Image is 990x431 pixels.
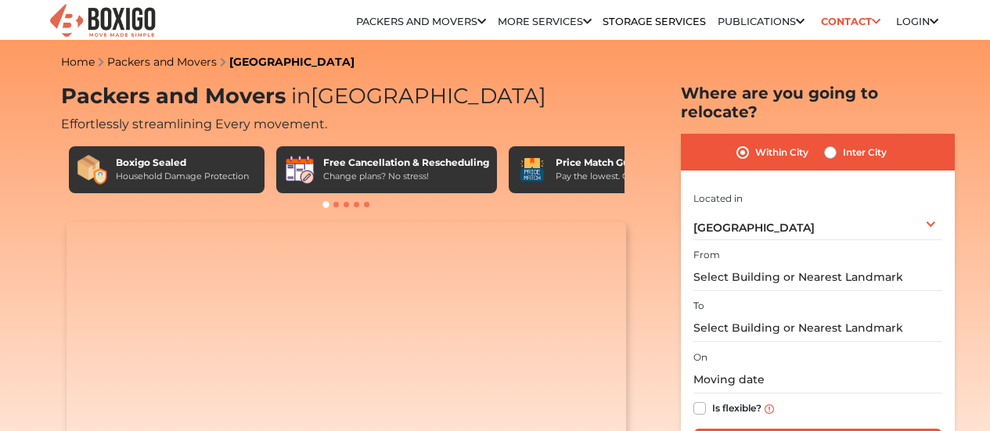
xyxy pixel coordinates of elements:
[712,399,761,415] label: Is flexible?
[356,16,486,27] a: Packers and Movers
[116,170,249,183] div: Household Damage Protection
[323,170,489,183] div: Change plans? No stress!
[77,154,108,185] img: Boxigo Sealed
[556,170,675,183] div: Pay the lowest. Guaranteed!
[718,16,805,27] a: Publications
[48,2,157,41] img: Boxigo
[286,83,546,109] span: [GEOGRAPHIC_DATA]
[498,16,592,27] a: More services
[116,156,249,170] div: Boxigo Sealed
[815,9,885,34] a: Contact
[61,84,632,110] h1: Packers and Movers
[284,154,315,185] img: Free Cancellation & Rescheduling
[693,264,942,291] input: Select Building or Nearest Landmark
[693,299,704,313] label: To
[896,16,938,27] a: Login
[107,55,217,69] a: Packers and Movers
[323,156,489,170] div: Free Cancellation & Rescheduling
[765,404,774,414] img: info
[61,55,95,69] a: Home
[693,221,815,235] span: [GEOGRAPHIC_DATA]
[229,55,355,69] a: [GEOGRAPHIC_DATA]
[693,248,720,262] label: From
[843,143,887,162] label: Inter City
[693,350,707,365] label: On
[693,366,942,393] input: Moving date
[693,192,743,206] label: Located in
[603,16,706,27] a: Storage Services
[556,156,675,170] div: Price Match Guarantee
[517,154,548,185] img: Price Match Guarantee
[693,314,942,342] input: Select Building or Nearest Landmark
[291,83,311,109] span: in
[755,143,808,162] label: Within City
[61,117,327,131] span: Effortlessly streamlining Every movement.
[681,84,955,121] h2: Where are you going to relocate?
